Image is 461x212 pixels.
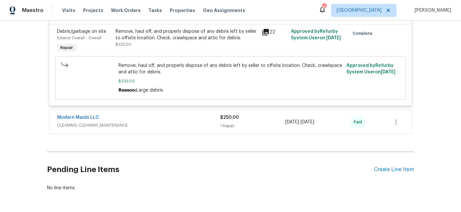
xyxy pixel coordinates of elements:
[148,8,162,13] span: Tasks
[47,185,414,191] div: No line items.
[57,29,106,34] span: Debris/garbage on site
[220,123,285,129] div: 1 Repair
[337,7,381,14] span: [GEOGRAPHIC_DATA]
[381,70,395,74] span: [DATE]
[136,88,163,93] span: Large debris
[22,7,44,14] span: Maestro
[170,7,195,14] span: Properties
[220,115,239,120] span: $250.00
[83,7,103,14] span: Projects
[326,36,341,40] span: [DATE]
[57,36,101,40] span: Exterior Overall - Overall
[285,120,299,124] span: [DATE]
[57,122,220,129] span: CLEANING, CLEANING_MAINTENANCE
[118,88,136,93] span: Reason:
[57,115,99,120] a: Modern Maids LLC
[118,62,343,75] span: Remove, haul off, and properly dispose of any debris left by seller to offsite location. Check, c...
[353,30,375,37] span: Complete
[203,7,245,14] span: Geo Assignments
[322,4,326,10] div: 56
[111,7,141,14] span: Work Orders
[412,7,451,14] span: [PERSON_NAME]
[301,120,314,124] span: [DATE]
[285,119,314,125] span: -
[116,43,131,46] span: $325.00
[262,28,287,36] div: 22
[374,167,414,173] div: Create Line Item
[58,44,76,51] span: Repair
[346,63,395,74] span: Approved by Refurby System User on
[291,29,341,40] span: Approved by Refurby System User on
[118,78,343,84] span: $325.00
[47,155,374,185] h2: Pending Line Items
[354,119,365,125] span: Paid
[62,7,75,14] span: Visits
[116,28,258,41] div: Remove, haul off, and properly dispose of any debris left by seller to offsite location. Check, c...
